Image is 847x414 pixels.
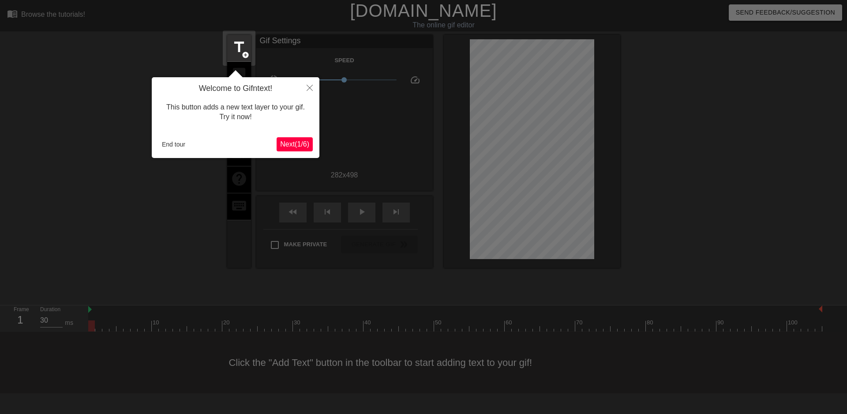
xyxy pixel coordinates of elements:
h4: Welcome to Gifntext! [158,84,313,94]
div: This button adds a new text layer to your gif. Try it now! [158,94,313,131]
button: End tour [158,138,189,151]
span: Next ( 1 / 6 ) [280,140,309,148]
button: Close [300,77,319,98]
button: Next [277,137,313,151]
